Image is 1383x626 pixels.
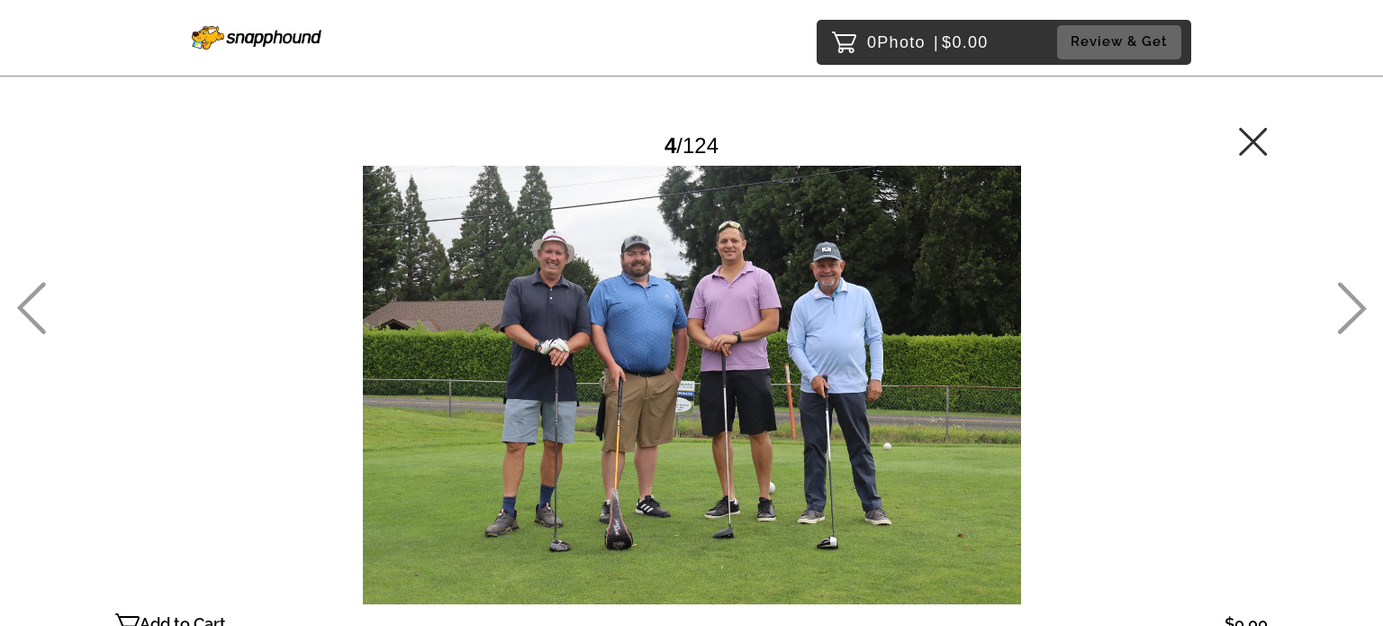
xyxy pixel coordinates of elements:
[1057,25,1181,59] button: Review & Get
[192,26,321,50] img: Snapphound Logo
[682,133,719,158] span: 124
[1057,25,1187,59] a: Review & Get
[877,28,926,57] span: Photo
[867,28,989,57] p: 0 $0.00
[934,33,939,51] span: |
[664,133,676,158] span: 4
[664,126,719,165] div: /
